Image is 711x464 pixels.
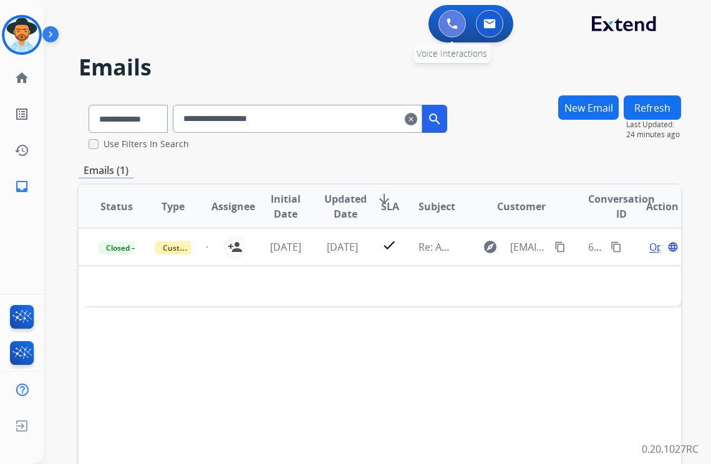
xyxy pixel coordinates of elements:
span: [DATE] [327,240,358,254]
span: Type [162,199,185,214]
mat-icon: arrow_downward [377,191,392,206]
mat-icon: content_copy [554,241,566,253]
span: Re: Additional information. [418,240,544,254]
mat-icon: language [667,241,679,253]
h2: Emails [79,55,681,80]
span: Customer [497,199,546,214]
mat-icon: search [427,112,442,127]
span: Closed – Solved [99,241,168,254]
span: Updated Date [324,191,367,221]
button: Refresh [624,95,681,120]
mat-icon: check [382,238,397,253]
span: 24 minutes ago [626,130,681,140]
span: Customer Support [155,241,236,254]
span: Voice Interactions [417,47,487,59]
span: [EMAIL_ADDRESS][DOMAIN_NAME] [510,239,548,254]
span: Conversation ID [588,191,655,221]
span: Assignee [211,199,255,214]
span: Initial Date [268,191,304,221]
img: agent-avatar [206,246,208,248]
span: Last Updated: [626,120,681,130]
mat-icon: explore [483,239,498,254]
mat-icon: clear [405,112,417,127]
label: Use Filters In Search [104,138,189,150]
img: avatar [4,17,39,52]
p: 0.20.1027RC [642,442,699,457]
mat-icon: history [14,143,29,158]
button: New Email [558,95,619,120]
span: Status [100,199,133,214]
mat-icon: list_alt [14,107,29,122]
th: Action [624,185,681,228]
span: [DATE] [270,240,301,254]
mat-icon: inbox [14,179,29,194]
mat-icon: home [14,70,29,85]
span: SLA [381,199,399,214]
mat-icon: content_copy [611,241,622,253]
mat-icon: person_add [228,239,243,254]
span: Subject [418,199,455,214]
span: Open [649,239,675,254]
p: Emails (1) [79,163,133,178]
